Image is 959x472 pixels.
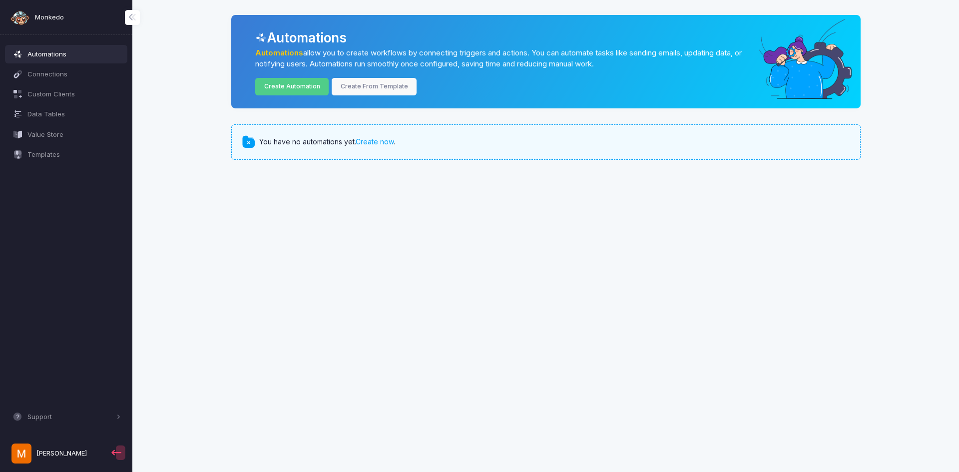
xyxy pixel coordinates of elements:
span: Support [27,412,114,422]
span: Automations [27,49,121,59]
span: Data Tables [27,109,121,119]
span: [PERSON_NAME] [36,449,87,459]
a: Connections [5,65,128,83]
span: Custom Clients [27,89,121,99]
a: Automations [5,45,128,63]
a: Custom Clients [5,85,128,103]
button: Support [5,408,128,426]
a: Monkedo [10,7,64,27]
a: Data Tables [5,105,128,123]
p: allow you to create workflows by connecting triggers and actions. You can automate tasks like sen... [255,47,756,70]
span: Connections [27,69,121,79]
span: Value Store [27,130,121,140]
span: Templates [27,150,121,160]
div: Automations [255,28,846,47]
span: Monkedo [35,12,64,22]
a: Create Automation [255,78,329,95]
img: monkedo-logo-dark.png [10,7,30,27]
a: Value Store [5,125,128,143]
a: [PERSON_NAME] [5,440,109,468]
a: Create now [356,137,394,146]
a: Templates [5,145,128,163]
a: Automations [255,48,303,57]
a: Create From Template [332,78,417,95]
img: profile [11,444,31,464]
span: You have no automations yet. . [259,137,395,147]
